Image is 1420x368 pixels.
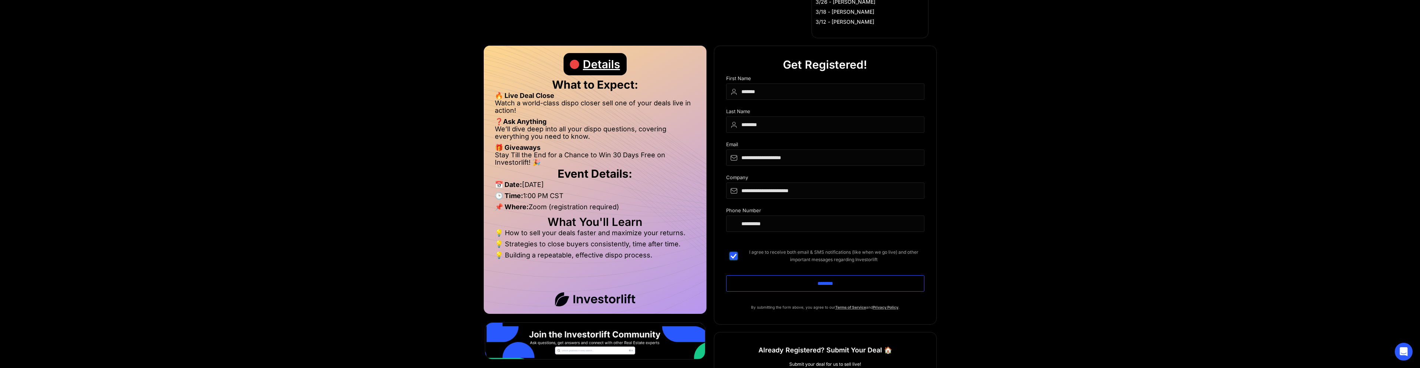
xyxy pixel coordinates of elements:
[495,151,695,166] li: Stay Till the End for a Chance to Win 30 Days Free on Investorlift! 🎉
[726,76,924,83] div: First Name
[495,181,522,188] strong: 📅 Date:
[726,109,924,116] div: Last Name
[495,218,695,226] h2: What You'll Learn
[495,125,695,144] li: We’ll dive deep into all your dispo questions, covering everything you need to know.
[558,167,632,180] strong: Event Details:
[495,92,554,99] strong: 🔥 Live Deal Close
[726,76,924,303] form: DIspo Day Main Form
[583,53,620,75] div: Details
[1395,343,1413,361] div: Open Intercom Messenger
[726,175,924,183] div: Company
[726,361,924,368] div: Submit your deal for us to sell live!
[495,252,695,259] li: 💡 Building a repeatable, effective dispo process.
[758,344,892,357] h1: Already Registered? Submit Your Deal 🏠
[726,303,924,311] p: By submitting the form above, you agree to our and .
[495,203,695,214] li: Zoom (registration required)
[495,240,695,252] li: 💡 Strategies to close buyers consistently, time after time.
[726,142,924,149] div: Email
[743,249,924,263] span: I agree to receive both email & SMS notifications (like when we go live) and other important mess...
[495,118,546,125] strong: ❓Ask Anything
[552,78,638,91] strong: What to Expect:
[495,203,529,211] strong: 📌 Where:
[873,305,898,309] a: Privacy Policy
[495,192,523,200] strong: 🕒 Time:
[726,208,924,216] div: Phone Number
[495,192,695,203] li: 1:00 PM CST
[495,229,695,240] li: 💡 How to sell your deals faster and maximize your returns.
[495,144,541,151] strong: 🎁 Giveaways
[495,181,695,192] li: [DATE]
[783,53,867,76] div: Get Registered!
[835,305,866,309] a: Terms of Service
[495,99,695,118] li: Watch a world-class dispo closer sell one of your deals live in action!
